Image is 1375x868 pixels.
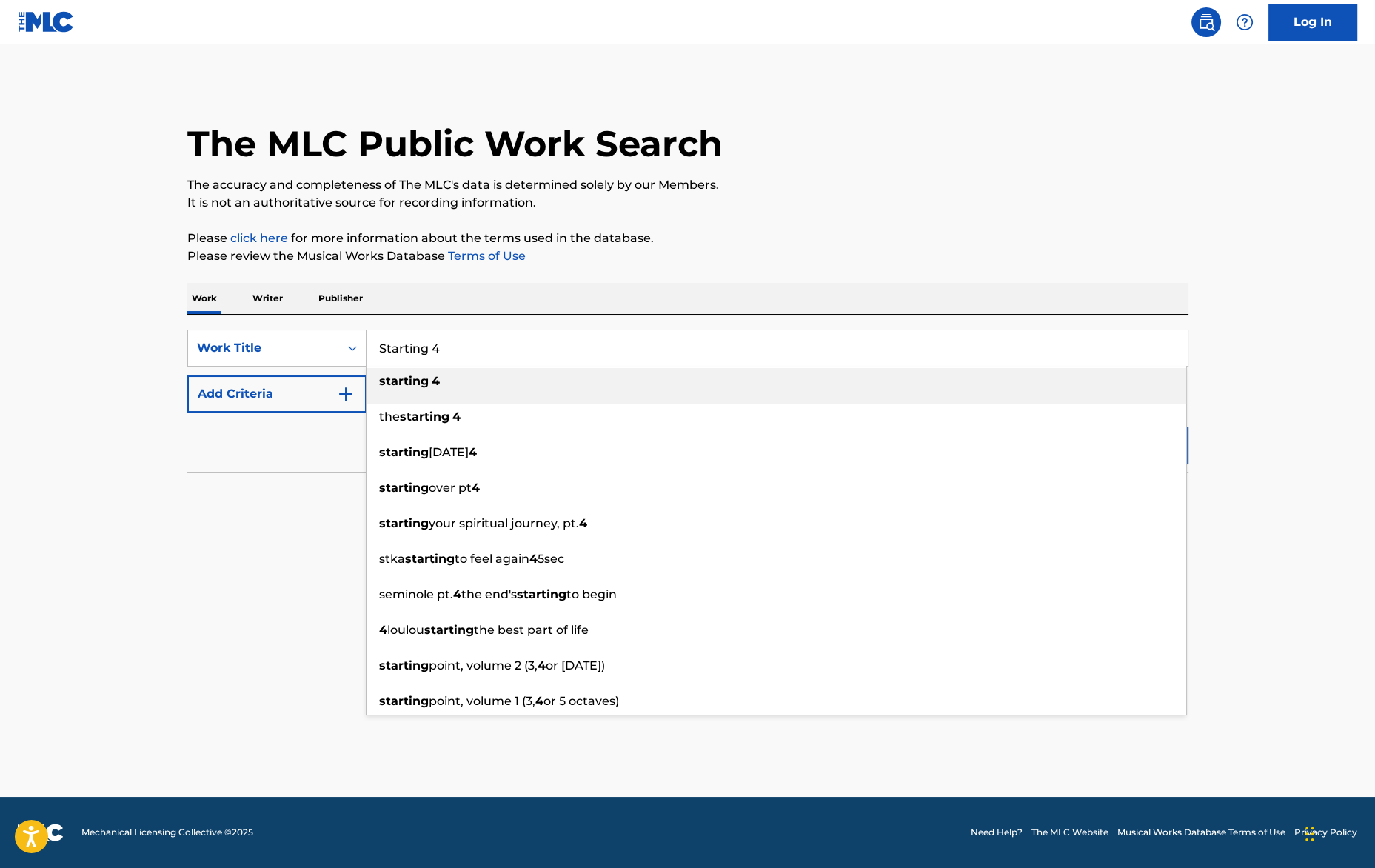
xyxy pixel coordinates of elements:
div: Drag [1305,812,1314,856]
strong: starting [379,481,429,495]
a: Public Search [1191,7,1221,37]
a: Need Help? [971,826,1023,839]
span: your spiritual journey, pt. [429,516,579,530]
span: the best part of life [474,623,589,637]
strong: starting [379,694,429,708]
span: to feel again [455,552,529,566]
span: stka [379,552,405,566]
strong: 4 [535,694,543,708]
strong: starting [379,374,429,388]
span: or [DATE]) [546,658,605,672]
span: or 5 octaves) [543,694,619,708]
p: Please for more information about the terms used in the database. [187,230,1188,247]
span: loulou [387,623,424,637]
img: 9d2ae6d4665cec9f34b9.svg [337,385,355,403]
img: logo [18,824,64,841]
strong: 4 [453,587,461,601]
button: Add Criteria [187,375,367,413]
a: Terms of Use [445,249,526,263]
span: point, volume 2 (3, [429,658,538,672]
strong: starting [405,552,455,566]
strong: starting [424,623,474,637]
img: help [1236,13,1254,31]
strong: 4 [579,516,587,530]
img: MLC Logo [18,11,75,33]
strong: 4 [472,481,480,495]
strong: starting [379,658,429,672]
p: Writer [248,283,287,314]
strong: starting [379,516,429,530]
p: The accuracy and completeness of The MLC's data is determined solely by our Members. [187,176,1188,194]
strong: starting [400,410,449,424]
span: the end's [461,587,517,601]
p: Work [187,283,221,314]
strong: starting [517,587,566,601]
span: [DATE] [429,445,469,459]
strong: 4 [469,445,477,459]
span: point, volume 1 (3, [429,694,535,708]
span: to begin [566,587,617,601]
span: the [379,410,400,424]
a: Musical Works Database Terms of Use [1117,826,1285,839]
span: over pt [429,481,472,495]
strong: 4 [529,552,538,566]
a: click here [230,231,288,245]
strong: 4 [432,374,440,388]
strong: 4 [452,410,461,424]
a: The MLC Website [1031,826,1108,839]
strong: 4 [379,623,387,637]
p: Publisher [314,283,367,314]
span: 5sec [538,552,564,566]
iframe: Chat Widget [1301,797,1375,868]
div: Work Title [197,339,330,357]
p: Please review the Musical Works Database [187,247,1188,265]
div: Help [1230,7,1259,37]
p: It is not an authoritative source for recording information. [187,194,1188,212]
h1: The MLC Public Work Search [187,121,723,166]
strong: 4 [538,658,546,672]
form: Search Form [187,330,1188,472]
span: seminole pt. [379,587,453,601]
span: Mechanical Licensing Collective © 2025 [81,826,253,839]
img: search [1197,13,1215,31]
a: Log In [1268,4,1357,41]
strong: starting [379,445,429,459]
a: Privacy Policy [1294,826,1357,839]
